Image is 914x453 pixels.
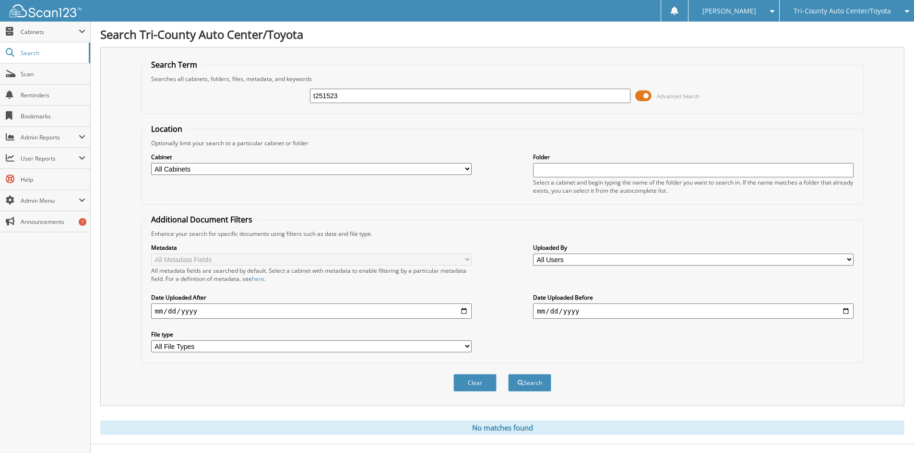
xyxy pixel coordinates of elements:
[252,275,264,283] a: here
[146,214,257,225] legend: Additional Document Filters
[146,124,187,134] legend: Location
[146,230,858,238] div: Enhance your search for specific documents using filters such as date and file type.
[146,75,858,83] div: Searches all cabinets, folders, files, metadata, and keywords
[151,330,472,338] label: File type
[21,112,85,120] span: Bookmarks
[533,244,854,252] label: Uploaded By
[146,59,202,70] legend: Search Term
[21,91,85,99] span: Reminders
[151,303,472,319] input: start
[21,154,79,163] span: User Reports
[702,8,756,14] span: [PERSON_NAME]
[151,267,472,283] div: All metadata fields are searched by default. Select a cabinet with metadata to enable filtering b...
[453,374,497,392] button: Clear
[21,49,84,57] span: Search
[533,178,854,195] div: Select a cabinet and begin typing the name of the folder you want to search in. If the name match...
[21,175,85,184] span: Help
[21,197,79,205] span: Admin Menu
[21,70,85,78] span: Scan
[794,8,891,14] span: Tri-County Auto Center/Toyota
[146,139,858,147] div: Optionally limit your search to a particular cabinet or folder
[21,133,79,141] span: Admin Reports
[21,218,85,226] span: Announcements
[533,303,854,319] input: end
[151,244,472,252] label: Metadata
[21,28,79,36] span: Cabinets
[100,420,904,435] div: No matches found
[657,93,700,100] span: Advanced Search
[151,153,472,161] label: Cabinet
[79,218,86,226] div: 7
[508,374,551,392] button: Search
[151,293,472,302] label: Date Uploaded After
[533,153,854,161] label: Folder
[533,293,854,302] label: Date Uploaded Before
[100,26,904,42] h1: Search Tri-County Auto Center/Toyota
[10,4,82,17] img: scan123-logo-white.svg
